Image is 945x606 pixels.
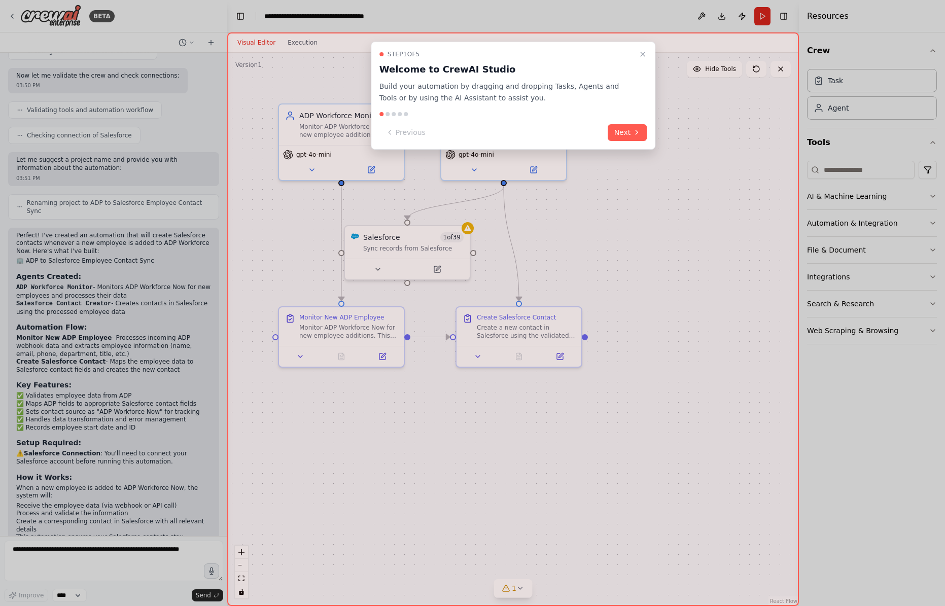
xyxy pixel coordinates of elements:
[379,81,635,104] p: Build your automation by dragging and dropping Tasks, Agents and Tools or by using the AI Assista...
[233,9,248,23] button: Hide left sidebar
[388,50,420,58] span: Step 1 of 5
[608,124,647,141] button: Next
[637,48,649,60] button: Close walkthrough
[379,124,432,141] button: Previous
[379,62,635,77] h3: Welcome to CrewAI Studio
